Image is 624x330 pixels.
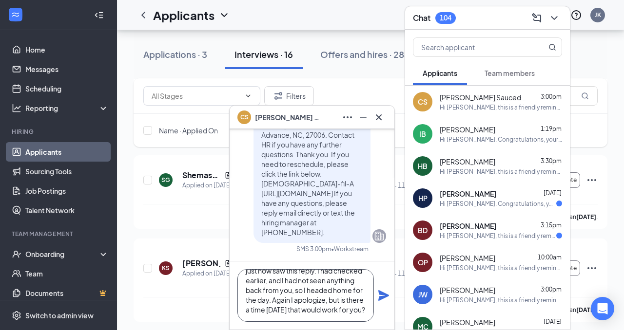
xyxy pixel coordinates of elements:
div: Hiring [12,128,107,136]
div: 104 [440,14,451,22]
span: [PERSON_NAME] Saucedo_Bustos [255,112,323,123]
svg: Filter [273,90,284,102]
textarea: Hi [PERSON_NAME], this is [PERSON_NAME]. I am so sorry, but I just now saw this reply. I had chec... [237,269,374,322]
div: JW [418,290,428,299]
span: Name · Applied On [159,126,218,135]
svg: Analysis [12,103,21,113]
svg: UserCheck [12,249,21,259]
span: 3:00pm [541,93,562,100]
span: 3:30pm [541,157,562,165]
a: Messages [25,59,109,79]
div: HP [418,193,428,203]
div: Applied on [DATE] [182,269,232,278]
a: Team [25,264,109,283]
svg: MagnifyingGlass [581,92,589,100]
span: 3:00pm [541,286,562,293]
span: [DATE] [544,318,562,325]
svg: ChevronDown [548,12,560,24]
div: Hi [PERSON_NAME], this is a friendly reminder. Your meeting with [DEMOGRAPHIC_DATA]-fil-A for Bac... [440,103,562,111]
div: Applications · 3 [143,48,207,60]
svg: Document [224,171,232,179]
a: DocumentsCrown [25,283,109,303]
span: 3:15pm [541,221,562,229]
div: Hi [PERSON_NAME]. Congratulations, your meeting with [DEMOGRAPHIC_DATA]-fil-A for Back-of-House T... [440,200,556,208]
button: Cross [371,110,387,125]
h5: [PERSON_NAME] [182,258,220,269]
a: Scheduling [25,79,109,98]
span: Applicants [423,69,457,77]
svg: ChevronLeft [137,9,149,21]
svg: ChevronDown [244,92,252,100]
span: [PERSON_NAME] [440,189,496,199]
span: [PERSON_NAME] Saucedo_Bustos [440,92,527,102]
svg: Ellipses [342,111,353,123]
a: Job Postings [25,181,109,201]
button: ComposeMessage [529,10,545,26]
svg: Collapse [94,10,104,20]
a: Applicants [25,142,109,162]
div: Hi [PERSON_NAME], this is a friendly reminder. Your meeting with [DEMOGRAPHIC_DATA]-fil-A for Bac... [440,264,562,272]
div: HB [418,161,428,171]
h1: Applicants [153,7,214,23]
div: Hi [PERSON_NAME], this is a friendly reminder. Your meeting with [DEMOGRAPHIC_DATA]-fil-A for Gue... [440,232,556,240]
button: Minimize [355,110,371,125]
a: Sourcing Tools [25,162,109,181]
a: Talent Network [25,201,109,220]
div: SG [161,176,170,184]
span: Team members [485,69,535,77]
svg: Company [373,230,385,242]
span: [PERSON_NAME] [440,285,495,295]
svg: Settings [12,311,21,320]
button: Filter Filters [264,86,314,106]
div: Open Intercom Messenger [591,297,614,320]
svg: Minimize [357,111,369,123]
span: 10:00am [538,254,562,261]
svg: WorkstreamLogo [11,10,20,19]
div: Reporting [25,103,109,113]
span: [PERSON_NAME] [440,317,495,327]
button: ChevronDown [546,10,562,26]
div: Team Management [12,230,107,238]
svg: ComposeMessage [531,12,543,24]
button: Ellipses [340,110,355,125]
div: BD [418,225,428,235]
div: OP [418,257,428,267]
span: [PERSON_NAME] [440,221,496,231]
div: Onboarding [25,249,100,259]
div: KS [162,264,170,272]
svg: QuestionInfo [570,9,582,21]
span: [PERSON_NAME] [440,157,495,166]
input: Search applicant [413,38,529,56]
div: Hi [PERSON_NAME], this is a friendly reminder. Your meeting with [DEMOGRAPHIC_DATA]-fil-A for Gue... [440,167,562,176]
a: Home [25,40,109,59]
div: SMS 3:00pm [296,245,331,253]
div: JK [595,11,601,19]
h3: Chat [413,13,430,23]
svg: Ellipses [586,174,598,186]
div: Hi [PERSON_NAME], this is a friendly reminder. Your meeting with [DEMOGRAPHIC_DATA]-fil-A for Bac... [440,296,562,304]
svg: ChevronDown [218,9,230,21]
svg: Cross [373,111,385,123]
svg: MagnifyingGlass [548,43,556,51]
input: All Stages [152,91,240,101]
span: [DATE] [544,189,562,197]
svg: Document [224,259,232,267]
div: CS [418,97,428,107]
svg: Plane [378,290,390,301]
span: • Workstream [331,245,369,253]
svg: Ellipses [586,262,598,274]
h5: Shemasha [PERSON_NAME] [182,170,220,181]
div: Hi [PERSON_NAME]. Congratulations, your meeting with [DEMOGRAPHIC_DATA]-fil-A for Back of House T... [440,135,562,144]
span: [PERSON_NAME] [440,253,495,263]
b: [DATE] [576,213,596,220]
div: Switch to admin view [25,311,94,320]
b: [DATE] [576,306,596,313]
div: Interviews · 16 [234,48,293,60]
span: [PERSON_NAME] [440,125,495,134]
div: Offers and hires · 283 [320,48,409,60]
span: 1:19pm [541,125,562,132]
div: Applied on [DATE] [182,181,232,190]
div: IB [419,129,426,139]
